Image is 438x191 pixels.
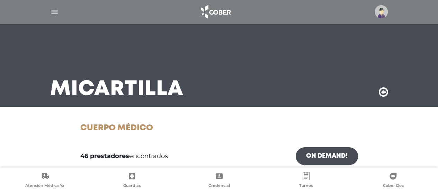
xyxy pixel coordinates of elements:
h3: Mi Cartilla [50,80,184,98]
span: Guardias [123,183,141,189]
span: Turnos [299,183,313,189]
a: Atención Médica Ya [1,172,88,190]
span: encontrados [80,151,168,161]
a: On Demand! [296,147,358,165]
img: logo_cober_home-white.png [197,3,234,20]
a: Cober Doc [350,172,437,190]
b: 46 prestadores [80,152,129,160]
span: Credencial [208,183,230,189]
a: Guardias [88,172,175,190]
h1: Cuerpo Médico [80,123,358,133]
span: Atención Médica Ya [25,183,64,189]
img: profile-placeholder.svg [375,5,388,18]
a: Turnos [262,172,349,190]
img: Cober_menu-lines-white.svg [50,8,59,16]
span: Cober Doc [383,183,403,189]
a: Credencial [176,172,262,190]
